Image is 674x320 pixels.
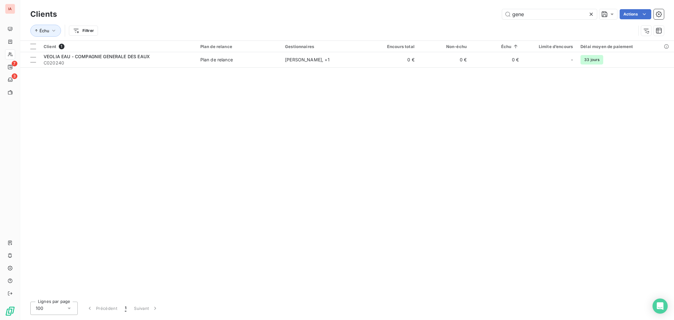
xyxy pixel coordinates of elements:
div: IA [5,4,15,14]
div: Échu [474,44,519,49]
span: 100 [36,305,43,311]
div: Open Intercom Messenger [653,298,668,314]
span: 33 jours [580,55,603,65]
button: Actions [620,9,651,19]
span: VEOLIA EAU - COMPAGNIE GENERALE DES EAUX [44,54,150,59]
button: Échu [30,25,61,37]
div: Plan de relance [200,44,277,49]
div: Limite d’encours [526,44,573,49]
h3: Clients [30,9,57,20]
td: 0 € [471,52,523,67]
td: 0 € [366,52,418,67]
div: Non-échu [422,44,467,49]
span: 7 [12,61,17,66]
button: Filtrer [69,26,98,36]
span: - [571,57,573,63]
span: C020240 [44,60,193,66]
span: 1 [59,44,64,49]
button: Précédent [83,302,121,315]
button: 1 [121,302,130,315]
div: [PERSON_NAME] , + 1 [285,57,362,63]
div: Délai moyen de paiement [580,44,670,49]
span: Échu [39,28,49,33]
img: Logo LeanPay [5,306,15,316]
div: Gestionnaires [285,44,362,49]
div: Encours total [370,44,415,49]
div: Plan de relance [200,57,233,63]
span: 1 [125,305,126,311]
input: Rechercher [502,9,597,19]
span: 3 [12,73,17,79]
button: Suivant [130,302,162,315]
td: 0 € [418,52,471,67]
span: Client [44,44,56,49]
